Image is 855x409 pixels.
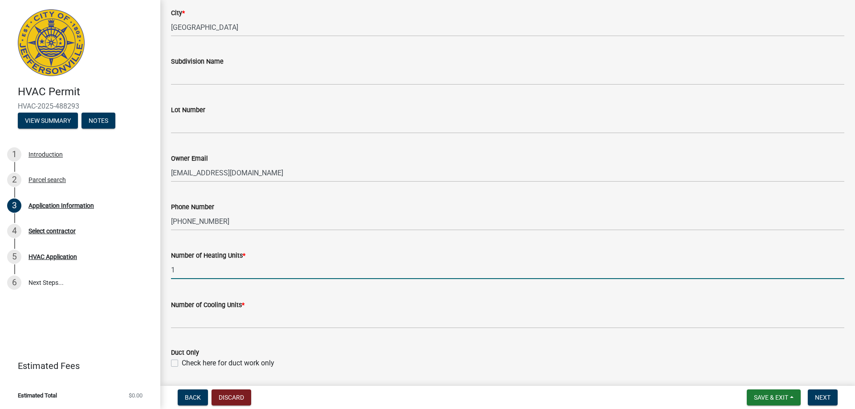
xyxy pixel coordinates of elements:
a: Estimated Fees [7,357,146,375]
span: Estimated Total [18,393,57,398]
label: City [171,10,185,16]
label: Number of Heating Units [171,253,245,259]
img: City of Jeffersonville, Indiana [18,9,85,76]
span: $0.00 [129,393,142,398]
div: 6 [7,275,21,290]
div: Application Information [28,202,94,209]
label: Lot Number [171,107,205,113]
div: Select contractor [28,228,76,234]
span: Next [815,394,831,401]
button: Save & Exit [747,389,801,405]
div: HVAC Application [28,254,77,260]
div: 2 [7,173,21,187]
label: Check here for duct work only [182,358,274,369]
span: HVAC-2025-488293 [18,102,142,110]
wm-modal-confirm: Notes [81,117,115,125]
label: Phone Number [171,204,214,211]
div: 4 [7,224,21,238]
button: Discard [212,389,251,405]
button: Notes [81,113,115,129]
label: Duct Only [171,350,199,356]
h4: HVAC Permit [18,85,153,98]
span: Back [185,394,201,401]
div: 1 [7,147,21,162]
button: Back [178,389,208,405]
div: Parcel search [28,177,66,183]
div: Introduction [28,151,63,158]
div: 3 [7,198,21,213]
label: Number of Cooling Units [171,302,244,308]
label: Owner Email [171,156,208,162]
div: 5 [7,250,21,264]
button: View Summary [18,113,78,129]
span: Save & Exit [754,394,788,401]
wm-modal-confirm: Summary [18,117,78,125]
button: Next [808,389,838,405]
label: Subdivision Name [171,59,224,65]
